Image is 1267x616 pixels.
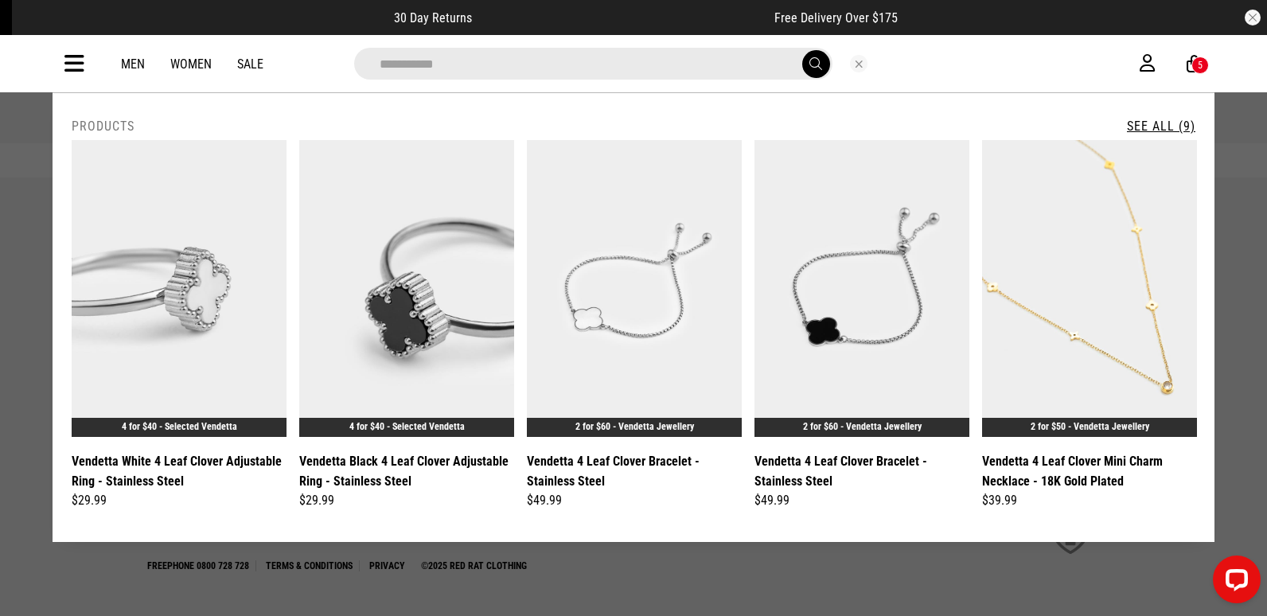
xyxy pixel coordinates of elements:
[299,140,514,437] img: Vendetta Black 4 Leaf Clover Adjustable Ring - Stainless Steel in Silver
[72,451,287,491] a: Vendetta White 4 Leaf Clover Adjustable Ring - Stainless Steel
[1031,421,1149,432] a: 2 for $50 - Vendetta Jewellery
[982,140,1197,437] img: Vendetta 4 Leaf Clover Mini Charm Necklace - 18k Gold Plated in Gold
[121,57,145,72] a: Men
[1127,119,1195,134] a: See All (9)
[850,55,867,72] button: Close search
[504,10,743,25] iframe: Customer reviews powered by Trustpilot
[122,421,237,432] a: 4 for $40 - Selected Vendetta
[72,491,287,510] div: $29.99
[299,491,514,510] div: $29.99
[1198,60,1203,71] div: 5
[72,119,134,134] h2: Products
[72,140,287,437] img: Vendetta White 4 Leaf Clover Adjustable Ring - Stainless Steel in Silver
[394,10,472,25] span: 30 Day Returns
[299,451,514,491] a: Vendetta Black 4 Leaf Clover Adjustable Ring - Stainless Steel
[527,491,742,510] div: $49.99
[1200,549,1267,616] iframe: LiveChat chat widget
[170,57,212,72] a: Women
[754,491,969,510] div: $49.99
[1187,56,1202,72] a: 5
[982,491,1197,510] div: $39.99
[349,421,465,432] a: 4 for $40 - Selected Vendetta
[237,57,263,72] a: Sale
[754,451,969,491] a: Vendetta 4 Leaf Clover Bracelet - Stainless Steel
[527,140,742,437] img: Vendetta 4 Leaf Clover Bracelet - Stainless Steel in Silver
[982,451,1197,491] a: Vendetta 4 Leaf Clover Mini Charm Necklace - 18K Gold Plated
[774,10,898,25] span: Free Delivery Over $175
[754,140,969,437] img: Vendetta 4 Leaf Clover Bracelet - Stainless Steel in Silver
[527,451,742,491] a: Vendetta 4 Leaf Clover Bracelet - Stainless Steel
[575,421,694,432] a: 2 for $60 - Vendetta Jewellery
[803,421,922,432] a: 2 for $60 - Vendetta Jewellery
